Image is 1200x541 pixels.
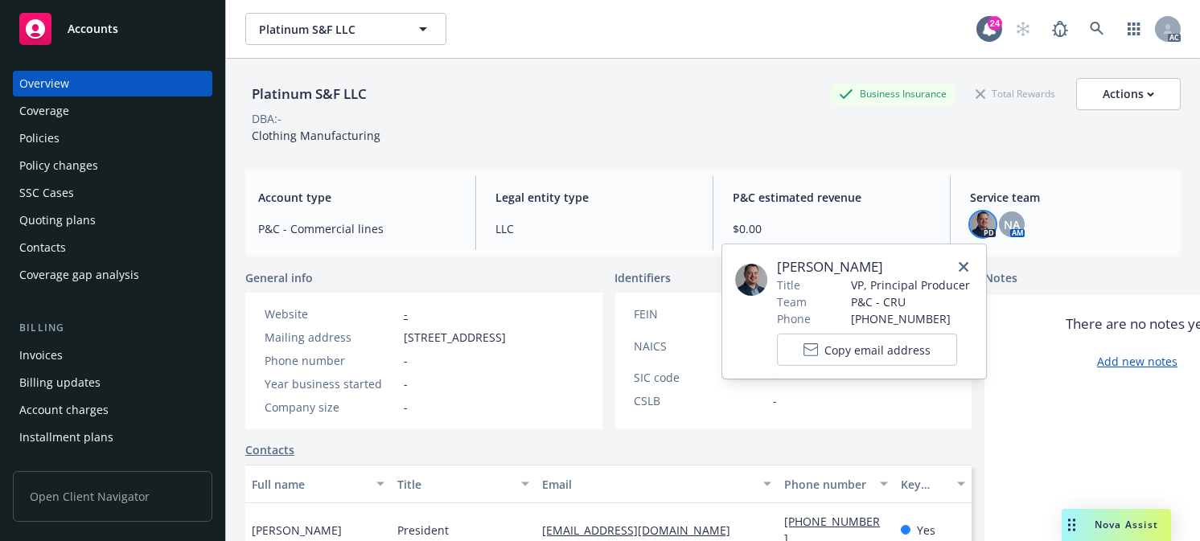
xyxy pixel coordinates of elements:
div: Drag to move [1062,509,1082,541]
span: Yes [917,522,935,539]
div: Phone number [265,352,397,369]
span: - [404,399,408,416]
div: Installment plans [19,424,113,450]
span: P&C - CRU [851,293,970,310]
div: Email [542,476,754,493]
div: Platinum S&F LLC [245,84,373,105]
span: Account type [258,189,456,206]
a: Invoices [13,342,212,368]
a: Report a Bug [1044,13,1076,45]
span: Notes [984,269,1017,289]
div: Policies [19,125,60,151]
span: Clothing Manufacturing [252,128,380,143]
button: Nova Assist [1062,509,1171,541]
div: SIC code [635,369,767,386]
div: Coverage [19,98,69,124]
div: Key contact [901,476,947,493]
a: Overview [13,71,212,96]
span: LLC [495,220,693,237]
a: - [404,306,408,322]
span: [PHONE_NUMBER] [851,310,970,327]
div: Actions [1103,79,1154,109]
div: Invoices [19,342,63,368]
a: [EMAIL_ADDRESS][DOMAIN_NAME] [542,523,743,538]
span: Title [777,277,800,293]
button: Platinum S&F LLC [245,13,446,45]
a: Policy changes [13,153,212,178]
span: [PERSON_NAME] [252,522,342,539]
div: 24 [988,16,1002,31]
div: Title [397,476,512,493]
div: Billing [13,320,212,336]
span: President [397,522,449,539]
div: Billing updates [19,370,101,396]
span: Service team [970,189,1168,206]
span: Copy email address [824,341,931,358]
div: FEIN [635,305,767,322]
button: Full name [245,465,391,503]
a: Add new notes [1097,353,1177,370]
span: Legal entity type [495,189,693,206]
div: Phone number [784,476,869,493]
div: SSC Cases [19,180,74,206]
div: Account charges [19,397,109,423]
span: VP, Principal Producer [851,277,970,293]
a: Search [1081,13,1113,45]
div: Year business started [265,375,397,392]
button: Phone number [778,465,894,503]
a: Contacts [245,441,294,458]
a: Billing updates [13,370,212,396]
span: NA [1004,216,1020,233]
div: Coverage gap analysis [19,262,139,288]
a: close [954,257,973,277]
div: Total Rewards [968,84,1063,104]
span: - [404,375,408,392]
span: Phone [777,310,811,327]
button: Title [391,465,536,503]
div: NAICS [635,338,767,355]
span: General info [245,269,313,286]
div: Business Insurance [831,84,955,104]
div: Quoting plans [19,207,96,233]
img: employee photo [735,264,767,296]
a: Switch app [1118,13,1150,45]
span: - [404,352,408,369]
a: Quoting plans [13,207,212,233]
span: Nova Assist [1095,518,1158,531]
div: Website [265,305,397,322]
button: Copy email address [777,334,957,366]
img: photo [970,211,996,237]
button: Actions [1076,78,1181,110]
div: Full name [252,476,367,493]
div: Company size [265,399,397,416]
span: [PERSON_NAME] [777,257,970,277]
span: P&C estimated revenue [733,189,931,206]
a: Coverage [13,98,212,124]
a: Accounts [13,6,212,51]
span: [STREET_ADDRESS] [404,329,506,346]
span: Platinum S&F LLC [259,21,398,38]
span: Accounts [68,23,118,35]
button: Key contact [894,465,972,503]
a: Contacts [13,235,212,260]
div: DBA: - [252,110,282,127]
a: SSC Cases [13,180,212,206]
a: Coverage gap analysis [13,262,212,288]
a: Account charges [13,397,212,423]
span: - [774,392,778,409]
button: Email [536,465,778,503]
div: Policy changes [19,153,98,178]
div: Mailing address [265,329,397,346]
a: Policies [13,125,212,151]
a: Start snowing [1007,13,1039,45]
div: CSLB [635,392,767,409]
div: Contacts [19,235,66,260]
span: Team [777,293,807,310]
span: Open Client Navigator [13,471,212,522]
a: Installment plans [13,424,212,450]
div: Overview [19,71,69,96]
span: P&C - Commercial lines [258,220,456,237]
span: Identifiers [615,269,672,286]
span: $0.00 [733,220,931,237]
